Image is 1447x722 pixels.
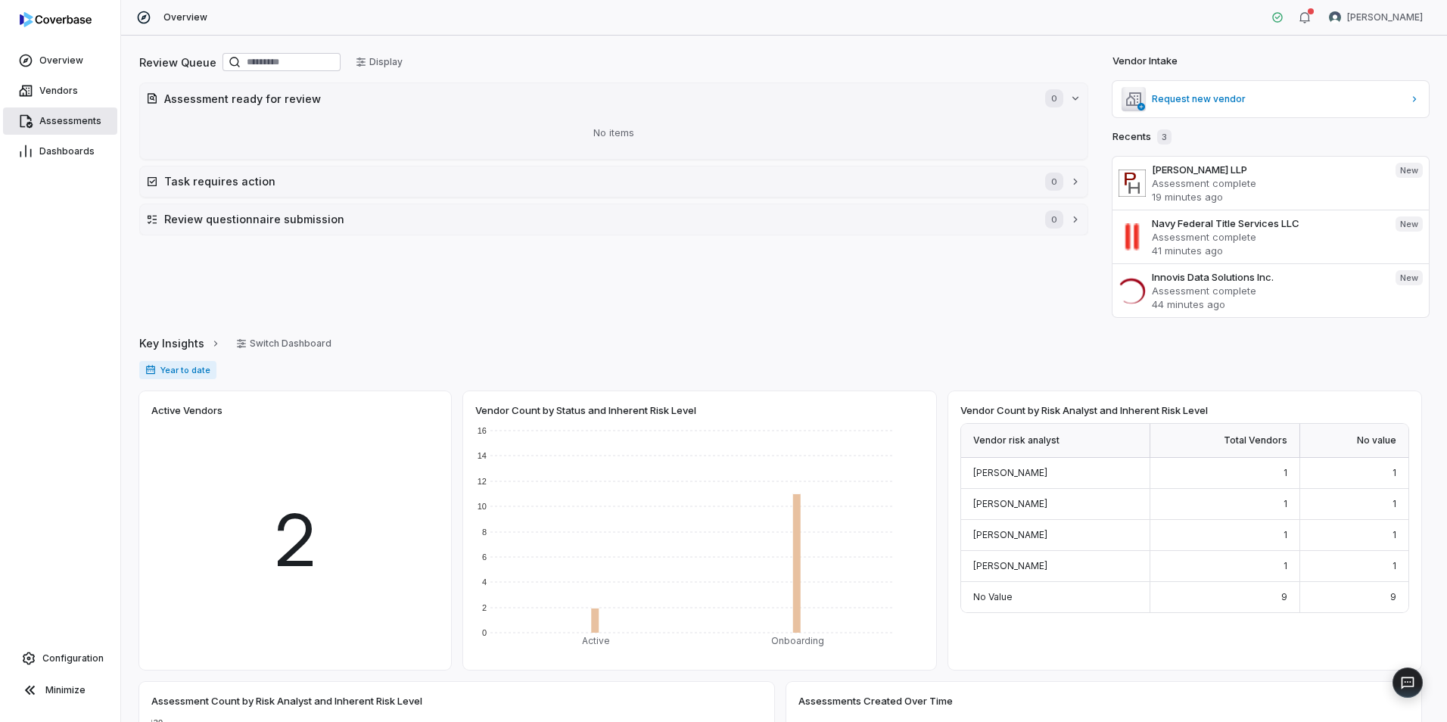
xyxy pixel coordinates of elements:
text: 8 [482,527,487,537]
button: Minimize [6,675,114,705]
text: 6 [482,552,487,562]
span: 0 [1045,173,1063,191]
span: 9 [1281,591,1287,602]
span: 1 [1393,498,1396,509]
span: 1 [1393,529,1396,540]
h2: Task requires action [164,173,1030,189]
span: Key Insights [139,335,204,351]
div: Vendor risk analyst [961,424,1150,458]
span: Vendor Count by Status and Inherent Risk Level [475,403,696,417]
a: Assessments [3,107,117,135]
text: 12 [478,477,487,486]
span: Assessments Created Over Time [798,694,953,708]
button: Task requires action0 [140,166,1088,197]
span: Assessment Count by Risk Analyst and Inherent Risk Level [151,694,422,708]
a: Innovis Data Solutions Inc.Assessment complete44 minutes agoNew [1112,263,1429,317]
span: 1 [1284,498,1287,509]
span: No Value [973,591,1013,602]
span: 1 [1284,529,1287,540]
h3: Navy Federal Title Services LLC [1152,216,1383,230]
span: Vendors [39,85,78,97]
p: 44 minutes ago [1152,297,1383,311]
span: 0 [1045,210,1063,229]
p: Assessment complete [1152,176,1383,190]
p: 19 minutes ago [1152,190,1383,204]
h3: [PERSON_NAME] LLP [1152,163,1383,176]
span: 0 [1045,89,1063,107]
span: 1 [1284,560,1287,571]
span: New [1396,270,1423,285]
button: Switch Dashboard [227,332,341,355]
span: New [1396,216,1423,232]
text: 2 [482,603,487,612]
a: Configuration [6,645,114,672]
span: Minimize [45,684,86,696]
div: Total Vendors [1150,424,1301,458]
span: 3 [1157,129,1172,145]
a: Request new vendor [1112,81,1429,117]
button: Jonathan Lee avatar[PERSON_NAME] [1320,6,1432,29]
span: Dashboards [39,145,95,157]
h2: Review questionnaire submission [164,211,1030,227]
span: Active Vendors [151,403,222,417]
h2: Vendor Intake [1112,54,1178,69]
a: Navy Federal Title Services LLCAssessment complete41 minutes agoNew [1112,210,1429,263]
span: 9 [1390,591,1396,602]
span: [PERSON_NAME] [973,467,1047,478]
p: Assessment complete [1152,284,1383,297]
span: Overview [39,54,83,67]
span: 2 [272,487,319,595]
button: Assessment ready for review0 [140,83,1088,114]
h3: Innovis Data Solutions Inc. [1152,270,1383,284]
h2: Review Queue [139,54,216,70]
button: Review questionnaire submission0 [140,204,1088,235]
span: Request new vendor [1152,93,1403,105]
text: 10 [478,502,487,511]
span: Vendor Count by Risk Analyst and Inherent Risk Level [960,403,1208,417]
p: 41 minutes ago [1152,244,1383,257]
span: Year to date [139,361,216,379]
h2: Recents [1112,129,1172,145]
div: No items [146,114,1081,153]
div: No value [1300,424,1408,458]
button: Display [347,51,412,73]
h2: Assessment ready for review [164,91,1030,107]
img: Jonathan Lee avatar [1329,11,1341,23]
a: Key Insights [139,328,221,359]
a: Vendors [3,77,117,104]
a: Overview [3,47,117,74]
svg: Date range for report [145,365,156,375]
span: [PERSON_NAME] [973,560,1047,571]
span: [PERSON_NAME] [973,529,1047,540]
text: 14 [478,451,487,460]
text: 0 [482,628,487,637]
span: [PERSON_NAME] [1347,11,1423,23]
span: Overview [163,11,207,23]
button: Key Insights [135,328,226,359]
span: 1 [1284,467,1287,478]
text: 16 [478,426,487,435]
text: 4 [482,577,487,587]
span: 1 [1393,467,1396,478]
span: New [1396,163,1423,178]
span: 1 [1393,560,1396,571]
p: Assessment complete [1152,230,1383,244]
img: logo-D7KZi-bG.svg [20,12,92,27]
a: [PERSON_NAME] LLPAssessment complete19 minutes agoNew [1112,157,1429,210]
span: [PERSON_NAME] [973,498,1047,509]
span: Assessments [39,115,101,127]
a: Dashboards [3,138,117,165]
span: Configuration [42,652,104,664]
